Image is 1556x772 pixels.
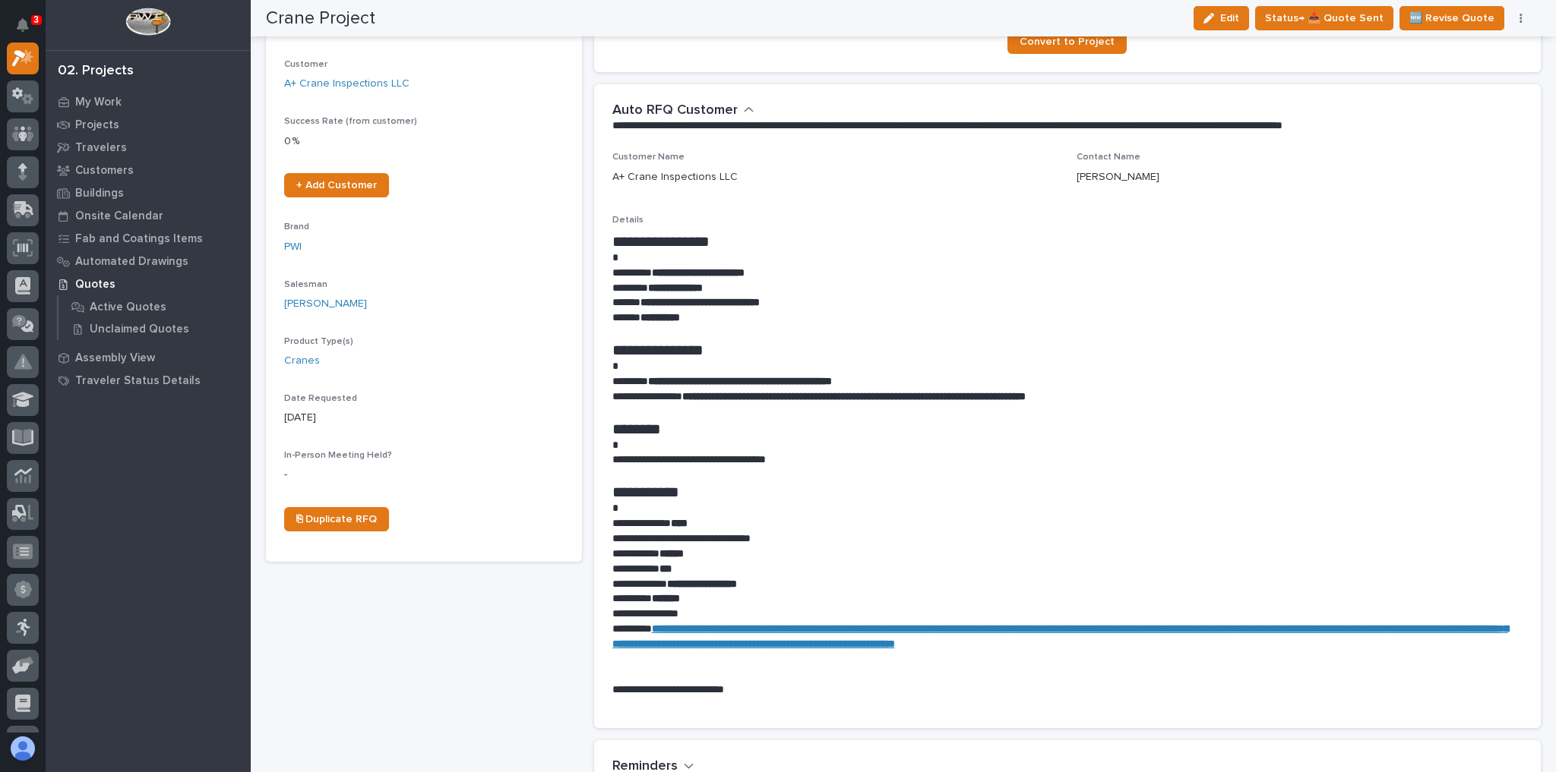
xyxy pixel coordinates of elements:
span: Product Type(s) [284,337,353,346]
h2: Crane Project [266,8,375,30]
button: Notifications [7,9,39,41]
a: A+ Crane Inspections LLC [284,76,410,92]
a: Travelers [46,136,251,159]
a: Convert to Project [1007,30,1127,54]
a: [PERSON_NAME] [284,296,367,312]
p: Travelers [75,141,127,155]
p: [PERSON_NAME] [1077,169,1159,185]
div: 02. Projects [58,63,134,80]
button: users-avatar [7,733,39,764]
span: + Add Customer [296,180,377,191]
a: Projects [46,113,251,136]
a: Onsite Calendar [46,204,251,227]
button: Edit [1194,6,1249,30]
p: A+ Crane Inspections LLC [612,169,738,185]
p: Automated Drawings [75,255,188,269]
span: Status→ 📤 Quote Sent [1265,9,1384,27]
a: PWI [284,239,302,255]
span: Success Rate (from customer) [284,117,417,126]
span: Salesman [284,280,327,289]
a: Quotes [46,273,251,295]
button: Auto RFQ Customer [612,102,754,119]
p: Traveler Status Details [75,374,201,388]
p: Active Quotes [90,301,166,314]
button: Status→ 📤 Quote Sent [1255,6,1393,30]
p: Onsite Calendar [75,210,163,223]
a: Automated Drawings [46,250,251,273]
p: Quotes [75,278,115,291]
p: Unclaimed Quotes [90,323,189,336]
a: Unclaimed Quotes [59,318,251,339]
p: Fab and Coatings Items [75,232,203,246]
p: [DATE] [284,410,564,426]
p: - [284,467,564,483]
p: 3 [33,14,39,25]
span: Edit [1220,11,1239,25]
span: Customer [284,60,327,69]
p: Buildings [75,187,124,200]
span: In-Person Meeting Held? [284,451,392,460]
p: Assembly View [75,351,155,365]
p: Projects [75,118,119,132]
a: Active Quotes [59,296,251,317]
a: Assembly View [46,346,251,369]
div: Notifications3 [19,18,39,43]
span: Contact Name [1077,153,1140,162]
span: Convert to Project [1020,36,1115,47]
button: 🆕 Revise Quote [1399,6,1504,30]
span: Brand [284,222,309,232]
img: Workspace Logo [125,8,170,36]
span: Customer Name [612,153,685,162]
p: My Work [75,96,122,109]
a: Customers [46,159,251,181]
p: Customers [75,164,134,178]
p: 0 % [284,134,564,150]
a: Buildings [46,181,251,204]
h2: Auto RFQ Customer [612,102,738,119]
a: Cranes [284,353,320,369]
span: Date Requested [284,394,357,403]
span: ⎘ Duplicate RFQ [296,514,377,525]
a: ⎘ Duplicate RFQ [284,507,389,531]
a: Traveler Status Details [46,369,251,392]
a: Fab and Coatings Items [46,227,251,250]
a: + Add Customer [284,173,389,197]
a: My Work [46,90,251,113]
span: 🆕 Revise Quote [1409,9,1494,27]
span: Details [612,216,644,225]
